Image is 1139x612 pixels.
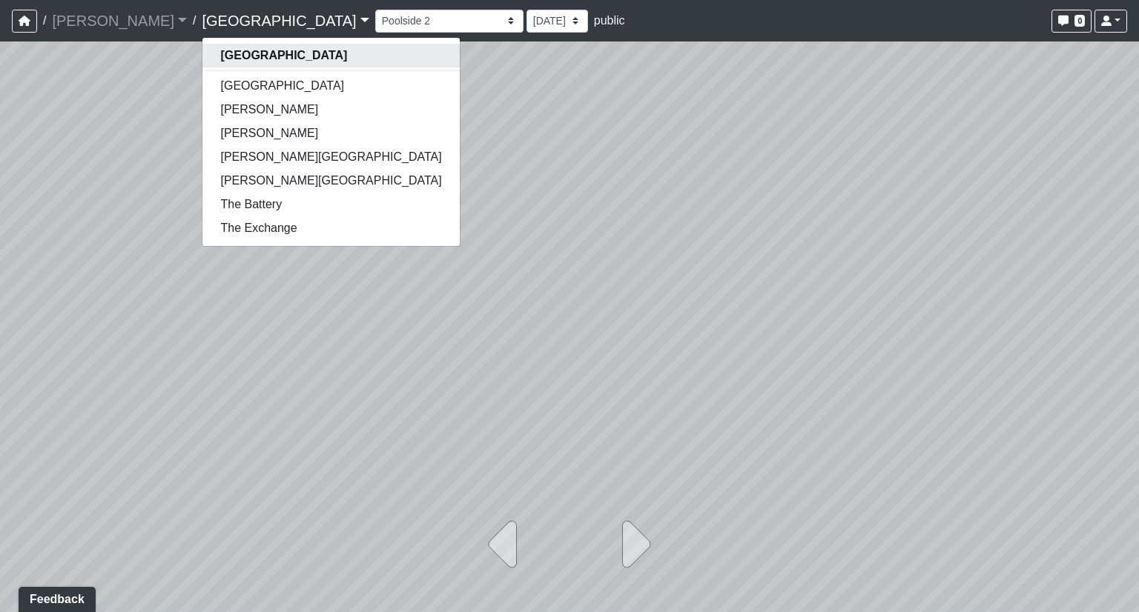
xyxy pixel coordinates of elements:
[187,6,202,36] span: /
[220,49,347,61] strong: [GEOGRAPHIC_DATA]
[202,145,459,169] a: [PERSON_NAME][GEOGRAPHIC_DATA]
[11,582,99,612] iframe: Ybug feedback widget
[37,6,52,36] span: /
[202,216,459,240] a: The Exchange
[1074,15,1085,27] span: 0
[202,193,459,216] a: The Battery
[52,6,187,36] a: [PERSON_NAME]
[202,122,459,145] a: [PERSON_NAME]
[202,98,459,122] a: [PERSON_NAME]
[202,74,459,98] a: [GEOGRAPHIC_DATA]
[594,14,625,27] span: public
[202,6,369,36] a: [GEOGRAPHIC_DATA]
[202,169,459,193] a: [PERSON_NAME][GEOGRAPHIC_DATA]
[1051,10,1092,33] button: 0
[202,44,459,67] a: [GEOGRAPHIC_DATA]
[202,37,460,247] div: [GEOGRAPHIC_DATA]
